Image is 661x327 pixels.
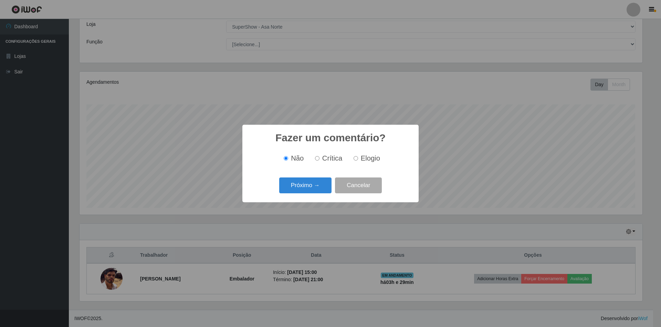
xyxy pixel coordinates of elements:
[315,156,319,161] input: Crítica
[275,132,386,144] h2: Fazer um comentário?
[284,156,288,161] input: Não
[354,156,358,161] input: Elogio
[291,154,304,162] span: Não
[361,154,380,162] span: Elogio
[279,177,332,194] button: Próximo →
[335,177,382,194] button: Cancelar
[322,154,343,162] span: Crítica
